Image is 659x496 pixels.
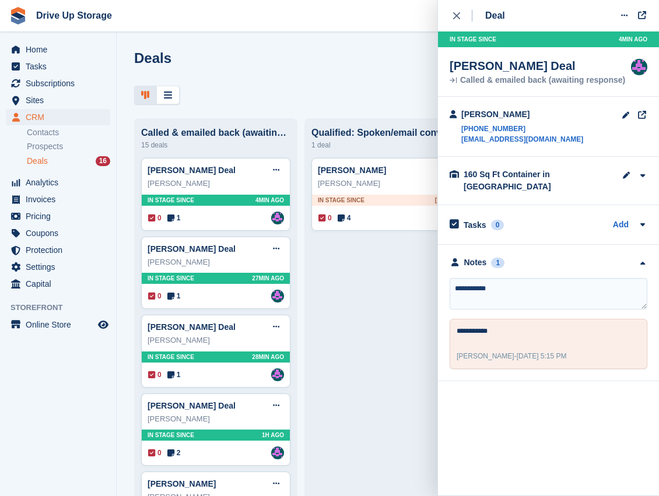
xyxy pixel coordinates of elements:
[167,213,181,223] span: 1
[461,108,583,121] div: [PERSON_NAME]
[252,274,284,283] span: 27MIN AGO
[6,242,110,258] a: menu
[6,41,110,58] a: menu
[318,178,454,189] div: [PERSON_NAME]
[318,166,386,175] a: [PERSON_NAME]
[450,59,625,73] div: [PERSON_NAME] Deal
[26,109,96,125] span: CRM
[318,213,332,223] span: 0
[6,276,110,292] a: menu
[631,59,647,75] img: Andy
[27,156,48,167] span: Deals
[148,178,284,189] div: [PERSON_NAME]
[6,174,110,191] a: menu
[148,274,194,283] span: In stage since
[26,259,96,275] span: Settings
[311,138,461,152] div: 1 deal
[148,370,162,380] span: 0
[141,128,290,138] div: Called & emailed back (awaiting response)
[10,302,116,314] span: Storefront
[461,124,583,134] a: [PHONE_NUMBER]
[311,128,461,138] div: Qualified: Spoken/email conversation with them
[27,141,63,152] span: Prospects
[464,256,487,269] div: Notes
[6,225,110,241] a: menu
[26,225,96,241] span: Coupons
[148,353,194,361] span: In stage since
[148,322,236,332] a: [PERSON_NAME] Deal
[27,127,110,138] a: Contacts
[252,353,284,361] span: 28MIN AGO
[167,291,181,301] span: 1
[148,166,236,175] a: [PERSON_NAME] Deal
[31,6,117,25] a: Drive Up Storage
[517,352,567,360] span: [DATE] 5:15 PM
[148,401,236,410] a: [PERSON_NAME] Deal
[26,208,96,224] span: Pricing
[148,479,216,488] a: [PERSON_NAME]
[167,370,181,380] span: 1
[26,316,96,333] span: Online Store
[148,213,162,223] span: 0
[450,76,625,85] div: Called & emailed back (awaiting response)
[148,335,284,346] div: [PERSON_NAME]
[167,448,181,458] span: 2
[457,351,567,361] div: -
[148,448,162,458] span: 0
[491,220,504,230] div: 0
[134,50,171,66] h1: Deals
[141,138,290,152] div: 15 deals
[271,446,284,459] img: Andy
[26,174,96,191] span: Analytics
[96,156,110,166] div: 16
[148,291,162,301] span: 0
[6,316,110,333] a: menu
[26,242,96,258] span: Protection
[450,35,496,44] span: In stage since
[271,212,284,224] a: Andy
[318,196,364,205] span: In stage since
[26,75,96,92] span: Subscriptions
[613,219,629,232] a: Add
[271,290,284,302] img: Andy
[464,168,580,193] div: 160 Sq Ft Container in [GEOGRAPHIC_DATA]
[435,196,454,205] span: [DATE]
[255,196,284,205] span: 4MIN AGO
[6,208,110,224] a: menu
[27,140,110,153] a: Prospects
[6,191,110,207] a: menu
[485,9,505,23] div: Deal
[26,92,96,108] span: Sites
[6,259,110,275] a: menu
[148,413,284,425] div: [PERSON_NAME]
[96,318,110,332] a: Preview store
[148,256,284,268] div: [PERSON_NAME]
[148,431,194,439] span: In stage since
[26,41,96,58] span: Home
[6,92,110,108] a: menu
[457,352,514,360] span: [PERSON_NAME]
[148,244,236,254] a: [PERSON_NAME] Deal
[148,196,194,205] span: In stage since
[6,109,110,125] a: menu
[464,220,486,230] h2: Tasks
[461,134,583,145] a: [EMAIL_ADDRESS][DOMAIN_NAME]
[26,276,96,292] span: Capital
[27,155,110,167] a: Deals 16
[26,58,96,75] span: Tasks
[9,7,27,24] img: stora-icon-8386f47178a22dfd0bd8f6a31ec36ba5ce8667c1dd55bd0f319d3a0aa187defe.svg
[338,213,351,223] span: 4
[26,191,96,207] span: Invoices
[491,258,504,268] div: 1
[6,75,110,92] a: menu
[271,368,284,381] img: Andy
[262,431,284,439] span: 1H AGO
[619,35,647,44] span: 4MIN AGO
[6,58,110,75] a: menu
